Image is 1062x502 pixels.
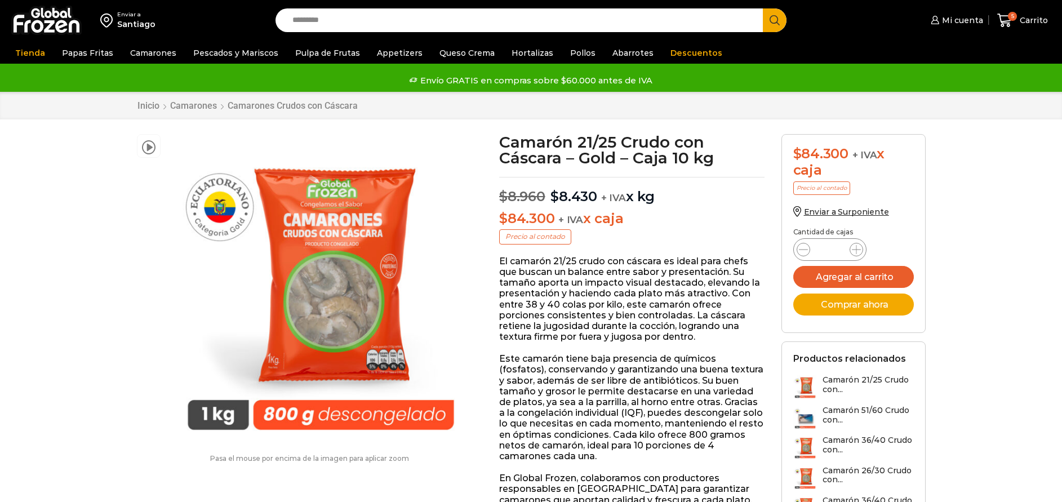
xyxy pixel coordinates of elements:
[852,149,877,161] span: + IVA
[601,192,626,203] span: + IVA
[763,8,786,32] button: Search button
[499,211,765,227] p: x caja
[823,375,914,394] h3: Camarón 21/25 Crudo con...
[170,100,217,111] a: Camarones
[939,15,983,26] span: Mi cuenta
[499,210,554,226] bdi: 84.300
[499,188,508,205] span: $
[550,188,559,205] span: $
[56,42,119,64] a: Papas Fritas
[793,406,914,430] a: Camarón 51/60 Crudo con...
[558,214,583,225] span: + IVA
[819,242,841,257] input: Product quantity
[10,42,51,64] a: Tienda
[665,42,728,64] a: Descuentos
[371,42,428,64] a: Appetizers
[607,42,659,64] a: Abarrotes
[499,134,765,166] h1: Camarón 21/25 Crudo con Cáscara – Gold – Caja 10 kg
[793,145,802,162] span: $
[823,406,914,425] h3: Camarón 51/60 Crudo con...
[499,256,765,343] p: El camarón 21/25 crudo con cáscara es ideal para chefs que buscan un balance entre sabor y presen...
[227,100,358,111] a: Camarones Crudos con Cáscara
[117,11,155,19] div: Enviar a
[100,11,117,30] img: address-field-icon.svg
[994,7,1051,34] a: 5 Carrito
[793,353,906,364] h2: Productos relacionados
[499,210,508,226] span: $
[793,228,914,236] p: Cantidad de cajas
[823,436,914,455] h3: Camarón 36/40 Crudo con...
[125,42,182,64] a: Camarones
[290,42,366,64] a: Pulpa de Frutas
[1017,15,1048,26] span: Carrito
[499,353,765,461] p: Este camarón tiene baja presencia de químicos (fosfatos), conservando y garantizando una buena te...
[804,207,889,217] span: Enviar a Surponiente
[137,455,483,463] p: Pasa el mouse por encima de la imagen para aplicar zoom
[928,9,983,32] a: Mi cuenta
[506,42,559,64] a: Hortalizas
[499,177,765,205] p: x kg
[565,42,601,64] a: Pollos
[793,207,889,217] a: Enviar a Surponiente
[1008,12,1017,21] span: 5
[499,229,571,244] p: Precio al contado
[117,19,155,30] div: Santiago
[550,188,597,205] bdi: 8.430
[137,100,358,111] nav: Breadcrumb
[137,100,160,111] a: Inicio
[793,436,914,460] a: Camarón 36/40 Crudo con...
[188,42,284,64] a: Pescados y Mariscos
[793,145,848,162] bdi: 84.300
[823,466,914,485] h3: Camarón 26/30 Crudo con...
[793,294,914,316] button: Comprar ahora
[166,134,476,443] img: PM04011112
[434,42,500,64] a: Queso Crema
[793,266,914,288] button: Agregar al carrito
[793,466,914,490] a: Camarón 26/30 Crudo con...
[793,181,850,195] p: Precio al contado
[793,146,914,179] div: x caja
[499,188,545,205] bdi: 8.960
[793,375,914,399] a: Camarón 21/25 Crudo con...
